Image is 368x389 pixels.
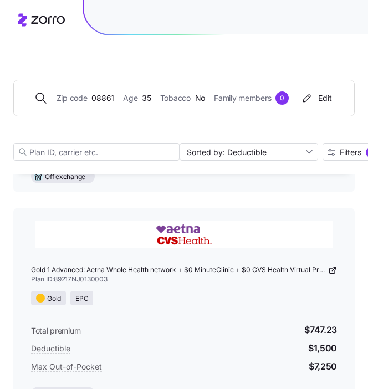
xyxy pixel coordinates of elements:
[214,92,271,104] span: Family members
[308,341,337,355] span: $1,500
[13,143,180,161] input: Plan ID, carrier etc.
[31,275,337,284] span: Plan ID: 89217NJ0130003
[304,323,337,337] span: $747.23
[47,294,61,304] span: Gold
[35,221,333,248] img: Aetna CVS Health
[45,172,85,182] span: Off exchange
[160,92,191,104] span: Tobacco
[91,92,114,104] span: 08861
[180,143,318,161] input: Sort by
[300,93,332,104] div: Edit
[31,265,326,275] span: Gold 1 Advanced: Aetna Whole Health network + $0 MinuteClinic + $0 CVS Health Virtual Primary Care
[75,294,88,304] span: EPO
[195,92,205,104] span: No
[296,89,336,107] button: Edit
[31,325,80,336] span: Total premium
[275,91,289,105] div: 0
[309,360,337,373] span: $7,250
[31,342,70,355] span: Deductible
[123,92,137,104] span: Age
[142,92,151,104] span: 35
[57,92,88,104] span: Zip code
[31,360,102,373] span: Max Out-of-Pocket
[340,149,361,156] span: Filters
